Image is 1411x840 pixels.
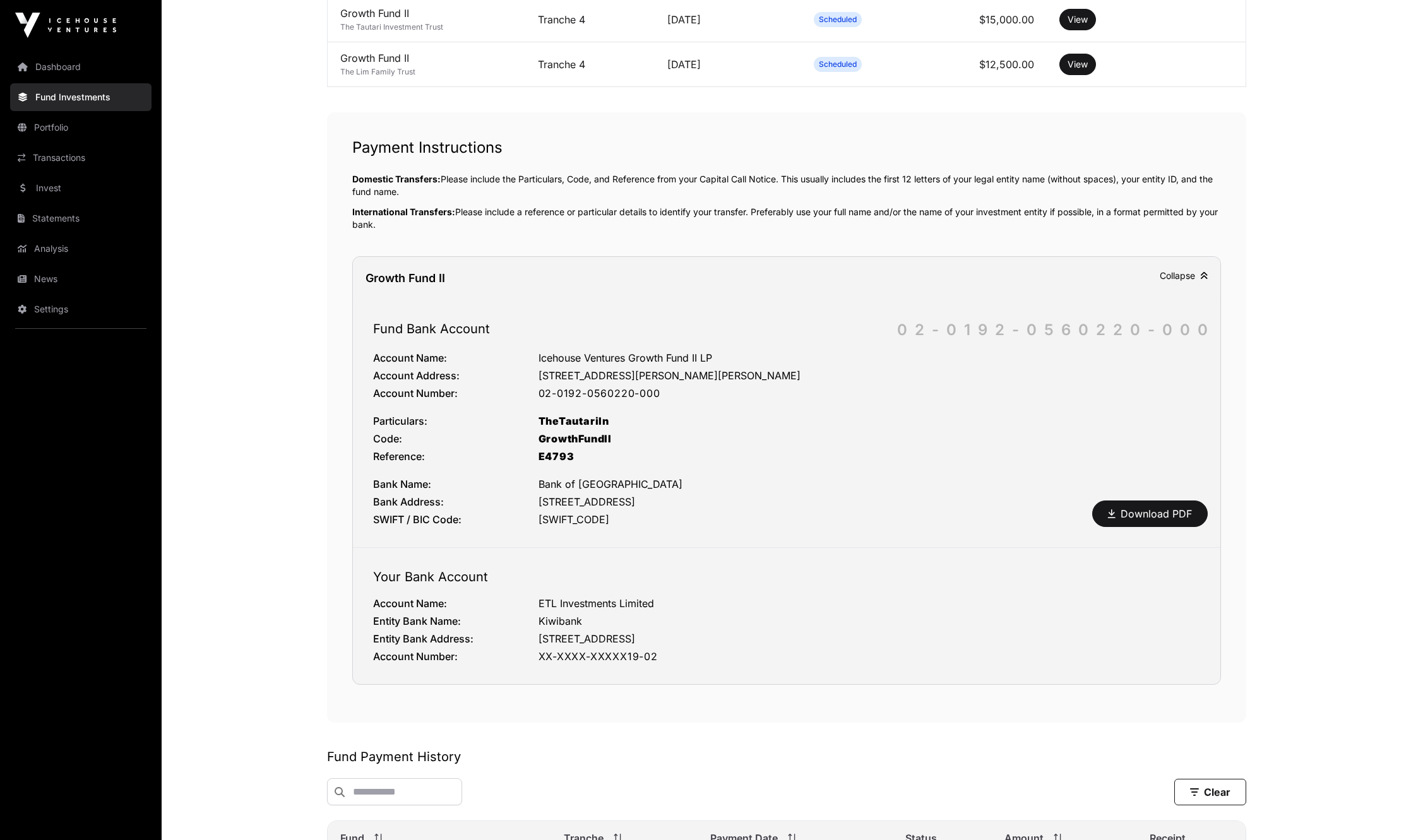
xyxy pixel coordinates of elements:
h2: Fund Bank Account [373,320,1200,338]
a: News [10,265,152,293]
span: Domestic Transfers: [352,174,441,184]
div: [STREET_ADDRESS] [539,631,1200,646]
div: Reference: [373,449,539,464]
span: Scheduled [819,59,857,69]
td: Tranche 4 [525,42,655,87]
iframe: Chat Widget [1348,779,1411,840]
p: Please include a reference or particular details to identify your transfer. Preferably use your f... [352,206,1221,231]
div: Bank Address: [373,494,539,509]
div: E4793 [539,449,1200,464]
span: Collapse [1160,270,1208,281]
h1: Payment Instructions [352,138,1221,158]
div: Account Number: [373,386,539,401]
button: View [1059,54,1096,75]
div: [STREET_ADDRESS][PERSON_NAME][PERSON_NAME] [539,368,1200,383]
td: [DATE] [655,42,802,87]
p: Please include the Particulars, Code, and Reference from your Capital Call Notice. This usually i... [352,173,1221,198]
a: Analysis [10,235,152,263]
div: Entity Bank Address: [373,631,539,646]
div: Account Number: [373,649,539,664]
div: ETL Investments Limited [539,596,1200,611]
a: Statements [10,204,152,232]
div: XX-XXXX-XXXXX19-02 [539,649,1200,664]
a: Invest [10,174,152,202]
div: Account Name: [373,350,539,365]
div: Code: [373,431,539,446]
div: Kiwibank [539,613,1200,629]
a: Portfolio [10,114,152,141]
div: SWIFT / BIC Code: [373,512,539,527]
span: Scheduled [819,15,857,25]
a: Dashboard [10,53,152,81]
div: [SWIFT_CODE] [539,512,1200,527]
span: $12,500.00 [979,58,1034,71]
a: Download PDF [1108,506,1192,521]
button: Clear [1174,779,1246,805]
span: The Lim Family Trust [340,67,415,76]
span: The Tautari Investment Trust [340,22,443,32]
div: [STREET_ADDRESS] [539,494,1200,509]
div: 02-0192-0560220-000 [539,386,1200,401]
img: Icehouse Ventures Logo [15,13,116,38]
div: Bank Name: [373,476,539,492]
h2: Fund Payment History [327,748,1246,766]
div: Bank of [GEOGRAPHIC_DATA] [539,476,1200,492]
a: Settings [10,295,152,323]
div: Account Address: [373,368,539,383]
div: Particulars: [373,413,539,429]
a: Fund Investments [10,83,152,111]
button: Download PDF [1092,500,1208,527]
span: $15,000.00 [979,13,1034,26]
span: International Transfers: [352,206,455,217]
div: GrowthFundII [539,431,1200,446]
td: Growth Fund II [328,42,525,87]
div: Entity Bank Name: [373,613,539,629]
button: View [1059,9,1096,30]
h2: Your Bank Account [373,568,1200,586]
div: Icehouse Ventures Growth Fund II LP [539,350,1200,365]
div: Growth Fund II [366,269,445,287]
a: Transactions [10,144,152,172]
div: 02-0192-0560220-000 [897,320,1215,340]
div: TheTautariIn [539,413,1200,429]
div: Account Name: [373,596,539,611]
